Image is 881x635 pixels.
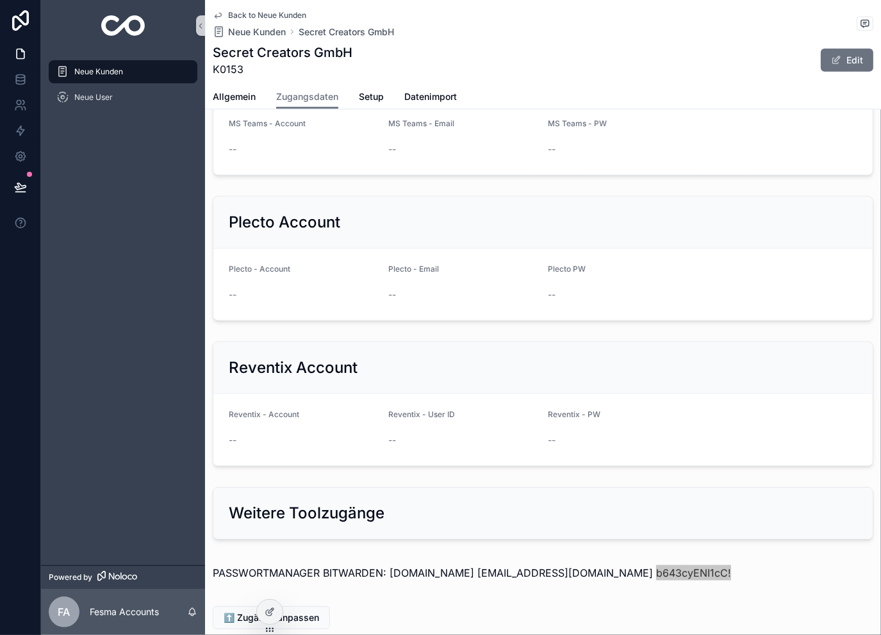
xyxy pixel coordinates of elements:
span: MS Teams - Account [229,119,306,128]
img: App logo [101,15,145,36]
span: Reventix - User ID [388,409,455,419]
span: -- [548,288,556,301]
span: ⬆️ Zugänge anpassen [224,611,319,624]
a: Setup [359,85,384,111]
span: Allgemein [213,90,256,103]
span: -- [548,143,556,156]
span: Reventix - PW [548,409,601,419]
span: Reventix - Account [229,409,299,419]
a: Powered by [41,565,205,589]
a: Datenimport [404,85,457,111]
p: PASSWORTMANAGER BITWARDEN: [DOMAIN_NAME] [EMAIL_ADDRESS][DOMAIN_NAME] b643cyENI1cC! [213,565,873,581]
span: FA [58,604,70,620]
span: Setup [359,90,384,103]
span: -- [388,143,396,156]
span: Datenimport [404,90,457,103]
span: Back to Neue Kunden [228,10,306,21]
h2: Reventix Account [229,358,358,378]
h2: Plecto Account [229,212,340,233]
span: -- [229,143,236,156]
span: Powered by [49,572,92,582]
a: Zugangsdaten [276,85,338,110]
span: Neue Kunden [228,26,286,38]
span: -- [229,434,236,447]
span: Zugangsdaten [276,90,338,103]
span: Neue User [74,92,113,103]
a: Allgemein [213,85,256,111]
a: Secret Creators GmbH [299,26,394,38]
div: scrollable content [41,51,205,126]
span: Plecto - Email [388,264,439,274]
span: Plecto - Account [229,264,290,274]
a: Back to Neue Kunden [213,10,306,21]
span: -- [388,434,396,447]
p: Fesma Accounts [90,606,159,618]
span: MS Teams - Email [388,119,454,128]
span: K0153 [213,62,352,77]
span: -- [548,434,556,447]
span: -- [388,288,396,301]
h1: Secret Creators GmbH [213,44,352,62]
span: Plecto PW [548,264,586,274]
span: -- [229,288,236,301]
a: Neue Kunden [49,60,197,83]
h2: Weitere Toolzugänge [229,503,384,524]
a: Neue User [49,86,197,109]
button: ⬆️ Zugänge anpassen [213,606,330,629]
span: MS Teams - PW [548,119,607,128]
a: Neue Kunden [213,26,286,38]
button: Edit [821,49,873,72]
span: Neue Kunden [74,67,123,77]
